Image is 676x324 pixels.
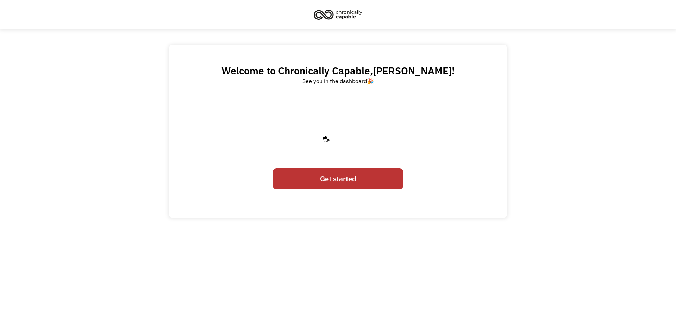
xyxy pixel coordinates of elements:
[273,165,403,193] form: Email Form
[373,64,452,77] span: [PERSON_NAME]
[302,77,374,85] div: See you in the dashboard
[367,78,374,85] a: 🎉
[312,7,364,22] img: Chronically Capable logo
[221,65,455,77] h2: Welcome to Chronically Capable, !
[273,168,403,190] a: Get started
